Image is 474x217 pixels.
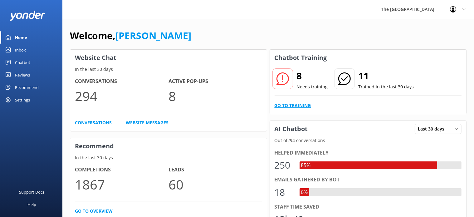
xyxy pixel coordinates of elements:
h3: AI Chatbot [270,121,313,137]
h3: Recommend [70,138,267,154]
p: 60 [169,174,262,195]
div: Chatbot [15,56,30,69]
a: Go to overview [75,208,113,215]
p: Trained in the last 30 days [359,83,414,90]
div: 18 [275,185,293,200]
h2: 8 [297,68,328,83]
h4: Conversations [75,77,169,86]
p: Needs training [297,83,328,90]
a: Conversations [75,119,112,126]
div: Home [15,31,27,44]
h3: Website Chat [70,50,267,66]
h4: Active Pop-ups [169,77,262,86]
div: Staff time saved [275,203,462,211]
a: Go to Training [275,102,311,109]
p: 1867 [75,174,169,195]
p: Out of 294 conversations [270,137,467,144]
a: Website Messages [126,119,169,126]
p: In the last 30 days [70,154,267,161]
p: In the last 30 days [70,66,267,73]
a: [PERSON_NAME] [115,29,191,42]
h4: Leads [169,166,262,174]
p: 294 [75,86,169,106]
h2: 11 [359,68,414,83]
div: Help [27,198,36,211]
div: Settings [15,94,30,106]
img: yonder-white-logo.png [9,11,45,21]
p: 8 [169,86,262,106]
h4: Completions [75,166,169,174]
div: Helped immediately [275,149,462,157]
div: Recommend [15,81,39,94]
div: Emails gathered by bot [275,176,462,184]
div: 85% [300,161,312,170]
div: 6% [300,188,310,196]
div: Reviews [15,69,30,81]
div: Inbox [15,44,26,56]
h3: Chatbot Training [270,50,332,66]
div: Support Docs [19,186,45,198]
span: Last 30 days [418,126,448,132]
div: 250 [275,158,293,173]
h1: Welcome, [70,28,191,43]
